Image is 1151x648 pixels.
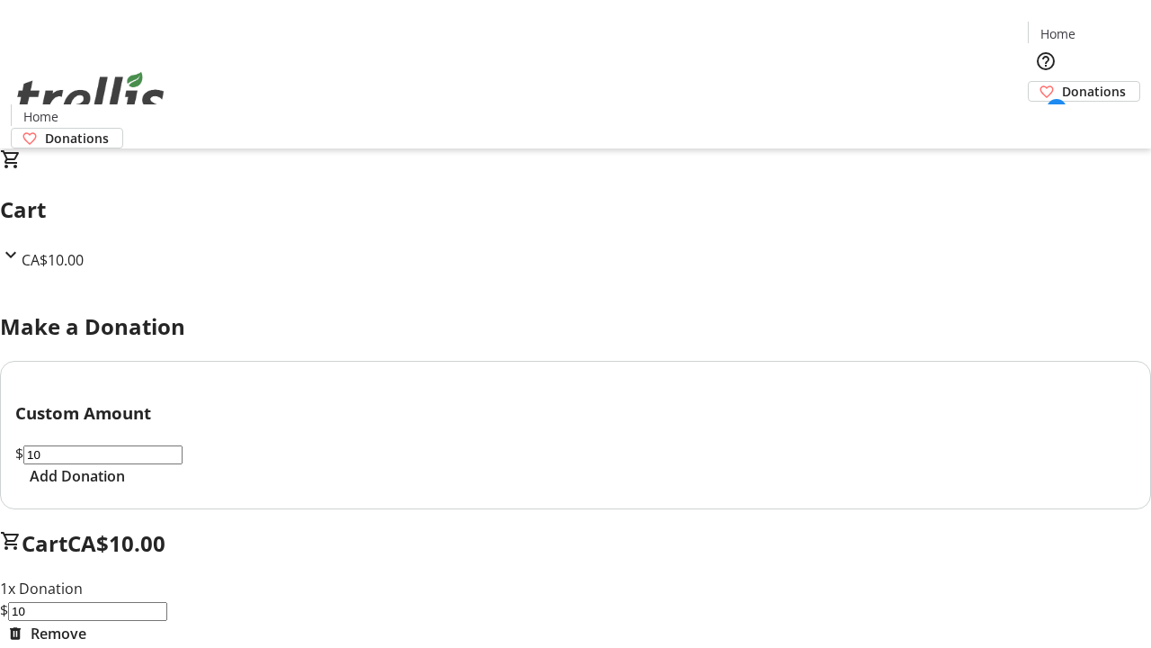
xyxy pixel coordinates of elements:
input: Donation Amount [23,445,183,464]
a: Home [1029,24,1086,43]
button: Cart [1028,102,1064,138]
span: Home [1040,24,1075,43]
span: Home [23,107,58,126]
a: Donations [1028,81,1140,102]
span: Donations [45,129,109,148]
span: Remove [31,623,86,644]
span: Donations [1062,82,1126,101]
a: Donations [11,128,123,148]
span: CA$10.00 [22,250,84,270]
button: Add Donation [15,465,139,487]
button: Help [1028,43,1064,79]
span: CA$10.00 [67,528,165,558]
span: Add Donation [30,465,125,487]
a: Home [12,107,69,126]
span: $ [15,444,23,463]
h3: Custom Amount [15,400,1136,426]
input: Donation Amount [8,602,167,621]
img: Orient E2E Organization AshOsQzoDu's Logo [11,52,171,142]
